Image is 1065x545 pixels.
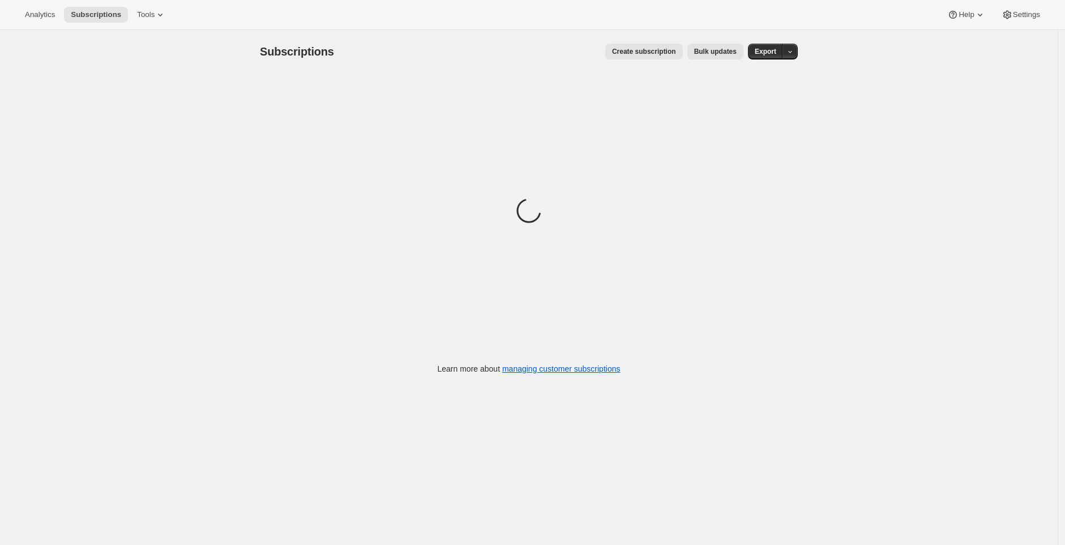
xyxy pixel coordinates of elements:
span: Settings [1013,10,1040,19]
span: Create subscription [612,47,676,56]
button: Settings [995,7,1047,23]
button: Create subscription [605,44,683,59]
button: Bulk updates [687,44,743,59]
span: Subscriptions [71,10,121,19]
button: Analytics [18,7,62,23]
span: Bulk updates [694,47,737,56]
span: Analytics [25,10,55,19]
span: Tools [137,10,155,19]
button: Subscriptions [64,7,128,23]
span: Export [755,47,776,56]
p: Learn more about [438,363,621,374]
span: Subscriptions [260,45,334,58]
button: Help [940,7,992,23]
button: Tools [130,7,173,23]
button: Export [748,44,783,59]
span: Help [959,10,974,19]
a: managing customer subscriptions [502,364,621,373]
